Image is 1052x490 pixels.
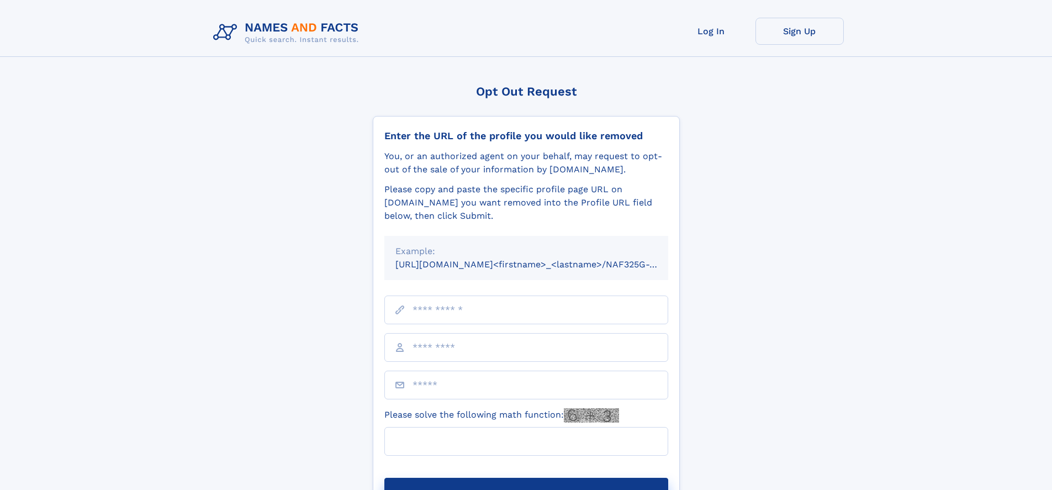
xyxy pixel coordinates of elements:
[209,18,368,48] img: Logo Names and Facts
[384,183,668,223] div: Please copy and paste the specific profile page URL on [DOMAIN_NAME] you want removed into the Pr...
[384,130,668,142] div: Enter the URL of the profile you would like removed
[373,85,680,98] div: Opt Out Request
[755,18,844,45] a: Sign Up
[667,18,755,45] a: Log In
[395,245,657,258] div: Example:
[384,408,619,423] label: Please solve the following math function:
[384,150,668,176] div: You, or an authorized agent on your behalf, may request to opt-out of the sale of your informatio...
[395,259,689,270] small: [URL][DOMAIN_NAME]<firstname>_<lastname>/NAF325G-xxxxxxxx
